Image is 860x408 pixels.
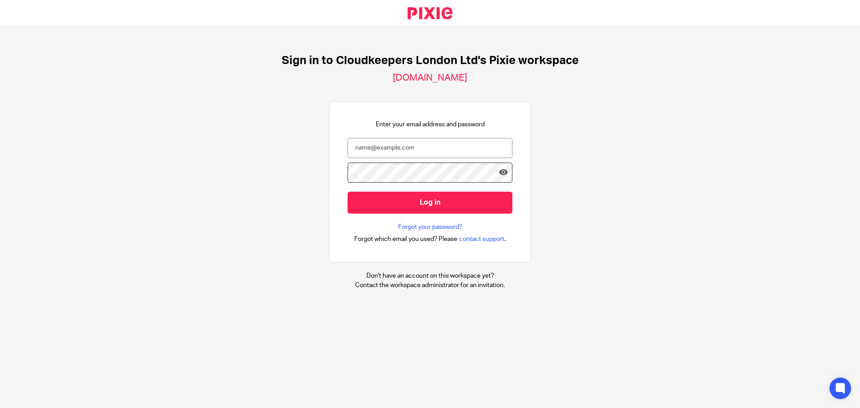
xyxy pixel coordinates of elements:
[398,223,462,232] a: Forgot your password?
[355,281,505,290] p: Contact the workspace administrator for an invitation.
[355,271,505,280] p: Don't have an account on this workspace yet?
[282,54,579,68] h1: Sign in to Cloudkeepers London Ltd's Pixie workspace
[459,235,504,244] span: contact support
[393,72,467,84] h2: [DOMAIN_NAME]
[354,235,457,244] span: Forgot which email you used? Please
[376,120,485,129] p: Enter your email address and password
[348,192,512,214] input: Log in
[348,138,512,158] input: name@example.com
[354,234,506,244] div: .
